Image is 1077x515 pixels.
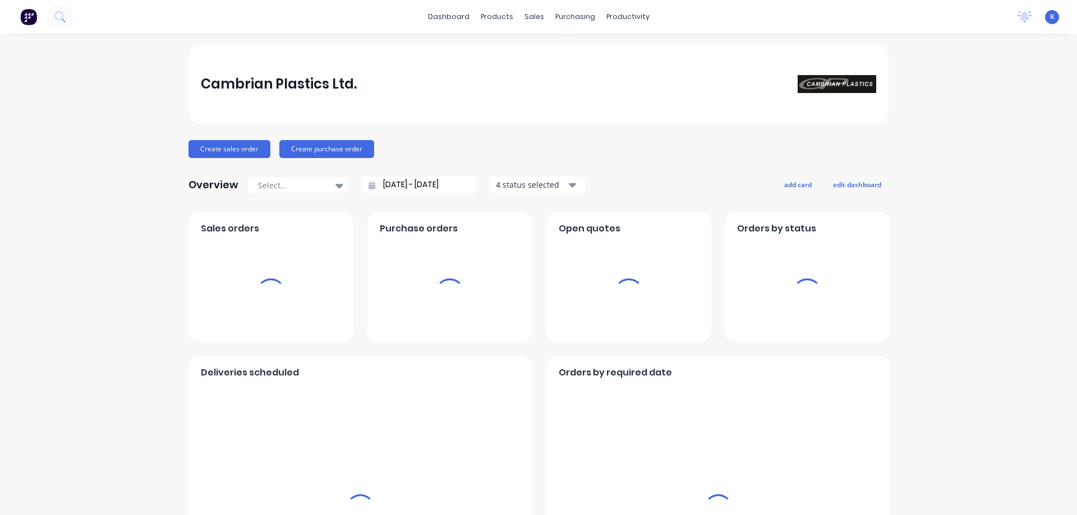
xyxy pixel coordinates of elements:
span: Open quotes [559,222,620,235]
img: Factory [20,8,37,25]
button: edit dashboard [826,177,889,192]
div: productivity [601,8,655,25]
span: Sales orders [201,222,259,235]
span: Orders by status [737,222,816,235]
button: add card [777,177,819,192]
button: 4 status selected [490,177,585,193]
div: Cambrian Plastics Ltd. [201,73,357,95]
span: Orders by required date [559,366,672,379]
button: Create purchase order [279,140,374,158]
div: sales [519,8,550,25]
div: products [475,8,519,25]
span: Purchase orders [380,222,458,235]
button: Create sales order [188,140,270,158]
div: purchasing [550,8,601,25]
a: dashboard [422,8,475,25]
div: 4 status selected [496,179,567,191]
img: Cambrian Plastics Ltd. [798,75,876,93]
span: K [1050,12,1055,22]
div: Overview [188,174,238,196]
span: Deliveries scheduled [201,366,299,379]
